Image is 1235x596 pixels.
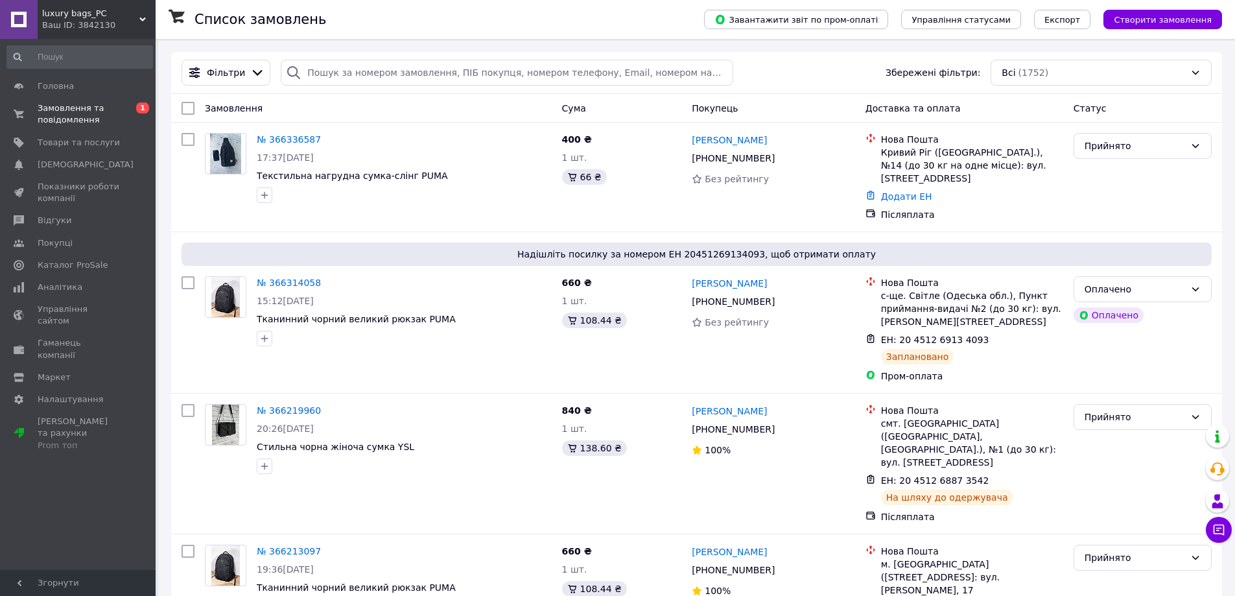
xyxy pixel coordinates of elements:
div: Оплачено [1074,307,1144,323]
span: 660 ₴ [562,278,592,288]
span: 1 шт. [562,296,587,306]
div: Пром-оплата [881,370,1063,383]
span: Товари та послуги [38,137,120,149]
span: 20:26[DATE] [257,423,314,434]
span: 400 ₴ [562,134,592,145]
div: Заплановано [881,349,954,364]
span: ЕН: 20 4512 6913 4093 [881,335,989,345]
a: № 366213097 [257,546,321,556]
span: Управління сайтом [38,304,120,327]
div: Прийнято [1085,139,1185,153]
span: Покупці [38,237,73,249]
span: ЕН: 20 4512 6887 3542 [881,475,989,486]
span: Відгуки [38,215,71,226]
span: Без рейтингу [705,174,769,184]
a: № 366336587 [257,134,321,145]
span: 1 [136,102,149,113]
a: Стильна чорна жіноча сумка YSL [257,442,414,452]
span: luxury bags_PC [42,8,139,19]
span: Головна [38,80,74,92]
input: Пошук за номером замовлення, ПІБ покупця, номером телефону, Email, номером накладної [281,60,733,86]
span: [DEMOGRAPHIC_DATA] [38,159,134,171]
span: Каталог ProSale [38,259,108,271]
div: Нова Пошта [881,276,1063,289]
div: [PHONE_NUMBER] [689,420,777,438]
span: 840 ₴ [562,405,592,416]
div: Нова Пошта [881,545,1063,558]
a: Фото товару [205,133,246,174]
button: Управління статусами [901,10,1021,29]
button: Завантажити звіт по пром-оплаті [704,10,888,29]
div: Післяплата [881,208,1063,221]
span: Без рейтингу [705,317,769,328]
span: Статус [1074,103,1107,113]
span: 17:37[DATE] [257,152,314,163]
span: Покупець [692,103,738,113]
span: Експорт [1044,15,1081,25]
div: Прийнято [1085,551,1185,565]
img: Фото товару [212,405,239,445]
span: Створити замовлення [1114,15,1212,25]
img: Фото товару [211,277,239,317]
span: 100% [705,586,731,596]
a: Фото товару [205,276,246,318]
span: Маркет [38,372,71,383]
span: 660 ₴ [562,546,592,556]
span: 15:12[DATE] [257,296,314,306]
div: Післяплата [881,510,1063,523]
span: 19:36[DATE] [257,564,314,575]
span: 100% [705,445,731,455]
button: Чат з покупцем [1206,517,1232,543]
img: Фото товару [211,545,239,586]
div: Prom топ [38,440,120,451]
span: 1 шт. [562,564,587,575]
span: Замовлення та повідомлення [38,102,120,126]
span: Аналітика [38,281,82,293]
a: Текстильна нагрудна сумка-слінг PUMA [257,171,448,181]
button: Експорт [1034,10,1091,29]
div: Нова Пошта [881,133,1063,146]
span: 1 шт. [562,152,587,163]
div: Кривий Ріг ([GEOGRAPHIC_DATA].), №14 (до 30 кг на одне місце): вул. [STREET_ADDRESS] [881,146,1063,185]
a: Тканинний чорний великий рюкзак PUMA [257,314,456,324]
span: 1 шт. [562,423,587,434]
div: Нова Пошта [881,404,1063,417]
input: Пошук [6,45,153,69]
div: 66 ₴ [562,169,607,185]
div: смт. [GEOGRAPHIC_DATA] ([GEOGRAPHIC_DATA], [GEOGRAPHIC_DATA].), №1 (до 30 кг): вул. [STREET_ADDRESS] [881,417,1063,469]
div: Оплачено [1085,282,1185,296]
a: [PERSON_NAME] [692,405,767,418]
span: Збережені фільтри: [886,66,980,79]
div: 138.60 ₴ [562,440,627,456]
span: Надішліть посилку за номером ЕН 20451269134093, щоб отримати оплату [187,248,1206,261]
span: [PERSON_NAME] та рахунки [38,416,120,451]
div: с-ще. Світле (Одеська обл.), Пункт приймання-видачі №2 (до 30 кг): вул. [PERSON_NAME][STREET_ADDR... [881,289,1063,328]
span: Гаманець компанії [38,337,120,361]
h1: Список замовлень [194,12,326,27]
div: [PHONE_NUMBER] [689,292,777,311]
a: Фото товару [205,404,246,446]
div: [PHONE_NUMBER] [689,561,777,579]
a: Створити замовлення [1090,14,1222,24]
span: Cума [562,103,586,113]
button: Створити замовлення [1103,10,1222,29]
a: Фото товару [205,545,246,586]
img: Фото товару [210,134,241,174]
span: Налаштування [38,394,104,405]
span: Завантажити звіт по пром-оплаті [714,14,878,25]
div: Ваш ID: 3842130 [42,19,156,31]
span: Всі [1002,66,1015,79]
a: № 366219960 [257,405,321,416]
a: Тканинний чорний великий рюкзак PUMA [257,582,456,593]
a: [PERSON_NAME] [692,277,767,290]
div: Прийнято [1085,410,1185,424]
a: [PERSON_NAME] [692,134,767,147]
a: Додати ЕН [881,191,932,202]
span: (1752) [1018,67,1049,78]
div: На шляху до одержувача [881,490,1013,505]
span: Замовлення [205,103,263,113]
